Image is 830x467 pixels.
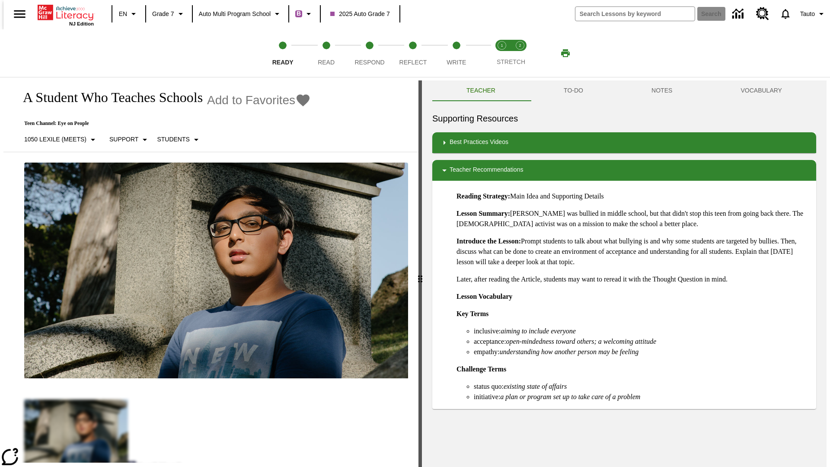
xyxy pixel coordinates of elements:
[207,93,311,108] button: Add to Favorites - A Student Who Teaches Schools
[474,336,809,347] li: acceptance:
[706,80,816,101] button: VOCABULARY
[456,365,506,373] strong: Challenge Terms
[119,10,127,19] span: EN
[157,135,189,144] p: Students
[575,7,695,21] input: search field
[456,208,809,229] p: [PERSON_NAME] was bullied in middle school, but that didn't stop this teen from going back there....
[24,135,86,144] p: 1050 Lexile (Meets)
[354,59,384,66] span: Respond
[152,10,174,19] span: Grade 7
[450,138,508,148] p: Best Practices Videos
[38,3,94,26] div: Home
[432,80,816,101] div: Instructional Panel Tabs
[727,2,751,26] a: Data Center
[456,293,512,300] strong: Lesson Vocabulary
[272,59,294,66] span: Ready
[489,29,514,77] button: Stretch Read step 1 of 2
[500,348,639,355] em: understanding how another person may be feeling
[431,29,482,77] button: Write step 5 of 5
[497,58,525,65] span: STRETCH
[345,29,395,77] button: Respond step 3 of 5
[800,10,815,19] span: Tauto
[450,165,523,176] p: Teacher Recommendations
[456,310,488,317] strong: Key Terms
[504,383,567,390] em: existing state of affairs
[422,80,827,467] div: activity
[69,21,94,26] span: NJ Edition
[432,112,816,125] h6: Supporting Resources
[751,2,774,26] a: Resource Center, Will open in new tab
[399,59,427,66] span: Reflect
[7,1,32,27] button: Open side menu
[506,338,656,345] em: open-mindedness toward others; a welcoming attitude
[258,29,308,77] button: Ready step 1 of 5
[301,29,351,77] button: Read step 2 of 5
[456,236,809,267] p: Prompt students to talk about what bullying is and why some students are targeted by bullies. The...
[456,191,809,202] p: Main Idea and Supporting Details
[195,6,286,22] button: School: Auto Multi program School, Select your school
[318,59,335,66] span: Read
[418,80,422,467] div: Press Enter or Spacebar and then press right and left arrow keys to move the slider
[474,381,809,392] li: status quo:
[109,135,138,144] p: Support
[508,29,533,77] button: Stretch Respond step 2 of 2
[530,80,617,101] button: TO-DO
[388,29,438,77] button: Reflect step 4 of 5
[456,237,521,245] strong: Introduce the Lesson:
[456,192,510,200] strong: Reading Strategy:
[797,6,830,22] button: Profile/Settings
[153,132,204,147] button: Select Student
[519,43,521,48] text: 2
[292,6,317,22] button: Boost Class color is purple. Change class color
[474,326,809,336] li: inclusive:
[432,160,816,181] div: Teacher Recommendations
[617,80,706,101] button: NOTES
[552,45,579,61] button: Print
[456,210,510,217] strong: Lesson Summary:
[432,80,530,101] button: Teacher
[474,392,809,402] li: initiative:
[14,120,311,127] p: Teen Channel: Eye on People
[106,132,153,147] button: Scaffolds, Support
[149,6,189,22] button: Grade: Grade 7, Select a grade
[14,90,203,106] h1: A Student Who Teaches Schools
[432,132,816,153] div: Best Practices Videos
[24,163,408,379] img: A teenager is outside sitting near a large headstone in a cemetery.
[474,347,809,357] li: empathy:
[501,327,576,335] em: aiming to include everyone
[774,3,797,25] a: Notifications
[199,10,271,19] span: Auto Multi program School
[207,93,295,107] span: Add to Favorites
[501,43,503,48] text: 1
[297,8,301,19] span: B
[330,10,390,19] span: 2025 Auto Grade 7
[21,132,102,147] button: Select Lexile, 1050 Lexile (Meets)
[115,6,143,22] button: Language: EN, Select a language
[447,59,466,66] span: Write
[3,80,418,463] div: reading
[500,393,640,400] em: a plan or program set up to take care of a problem
[456,274,809,285] p: Later, after reading the Article, students may want to reread it with the Thought Question in mind.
